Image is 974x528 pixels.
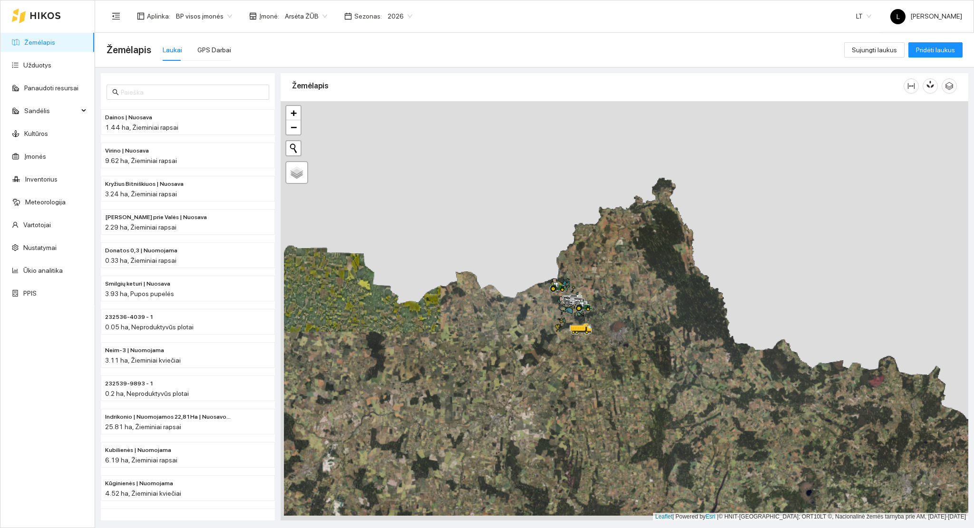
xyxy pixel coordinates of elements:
span: LT [856,9,871,23]
a: Sujungti laukus [844,46,905,54]
span: 2026 [388,9,412,23]
span: 6.19 ha, Žieminiai rapsai [105,456,177,464]
span: 3.24 ha, Žieminiai rapsai [105,190,177,198]
span: 0.2 ha, Neproduktyvūs plotai [105,390,189,397]
span: Sandėlis [24,101,78,120]
a: Žemėlapis [24,38,55,46]
span: Sezonas : [354,11,382,21]
span: menu-fold [112,12,120,20]
a: Kultūros [24,130,48,137]
div: | Powered by © HNIT-[GEOGRAPHIC_DATA]; ORT10LT ©, Nacionalinė žemės tarnyba prie AM, [DATE]-[DATE] [653,513,968,521]
input: Paieška [121,87,263,97]
span: − [291,121,297,133]
span: 2.29 ha, Žieminiai rapsai [105,223,176,231]
a: Užduotys [23,61,51,69]
span: [PERSON_NAME] [890,12,962,20]
span: BP visos įmonės [176,9,232,23]
span: Žemėlapis [107,42,151,58]
span: 232536-4039 - 1 [105,313,154,322]
span: 25.81 ha, Žieminiai rapsai [105,423,181,431]
span: Smilgių keturi | Nuosava [105,279,170,288]
span: search [112,89,119,96]
span: Pridėti laukus [916,45,955,55]
span: 1.44 ha, Žieminiai rapsai [105,124,178,131]
a: Ūkio analitika [23,267,63,274]
span: Indrikonio | Nuomojamos 22,81Ha | Nuosavos 3,00 Ha [105,413,233,422]
span: 3.11 ha, Žieminiai kviečiai [105,356,181,364]
span: Sujungti laukus [852,45,897,55]
span: + [291,107,297,119]
span: layout [137,12,145,20]
button: Pridėti laukus [908,42,963,58]
a: Įmonės [24,153,46,160]
button: Sujungti laukus [844,42,905,58]
button: menu-fold [107,7,126,26]
a: Nustatymai [23,244,57,251]
button: Initiate a new search [286,141,301,155]
span: 232539-9893 - 1 [105,379,154,388]
span: 3.93 ha, Pupos pupelės [105,290,174,298]
span: Virino | Nuosava [105,146,149,155]
span: L [896,9,900,24]
a: Meteorologija [25,198,66,206]
span: Dainos | Nuosava [105,113,152,122]
a: PPIS [23,289,37,297]
span: shop [249,12,257,20]
span: Donatos 0,3 | Nuomojama [105,246,177,255]
span: 0.33 ha, Žieminiai rapsai [105,257,176,264]
a: Inventorius [25,175,58,183]
a: Layers [286,162,307,183]
div: Laukai [163,45,182,55]
span: Aplinka : [147,11,170,21]
a: Panaudoti resursai [24,84,78,92]
span: Kūginienės | Nuomojama [105,479,173,488]
a: Zoom out [286,120,301,134]
span: Rolando prie Valės | Nuosava [105,213,207,222]
a: Esri [706,513,716,520]
a: Vartotojai [23,221,51,229]
span: | [717,513,719,520]
a: Leaflet [655,513,672,520]
span: Arsėta ŽŪB [285,9,327,23]
span: 9.62 ha, Žieminiai rapsai [105,157,177,164]
span: Kubilienės | Nuomojama [105,446,171,455]
a: Zoom in [286,106,301,120]
span: 4.52 ha, Žieminiai kviečiai [105,490,181,497]
span: column-width [904,82,918,90]
span: Įmonė : [259,11,279,21]
div: Žemėlapis [292,72,904,99]
a: Pridėti laukus [908,46,963,54]
span: calendar [344,12,352,20]
span: Neim-3 | Nuomojama [105,346,164,355]
span: Kryžius Bitniškiuos | Nuosava [105,180,184,189]
span: 0.05 ha, Neproduktyvūs plotai [105,323,194,331]
button: column-width [904,78,919,94]
div: GPS Darbai [197,45,231,55]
